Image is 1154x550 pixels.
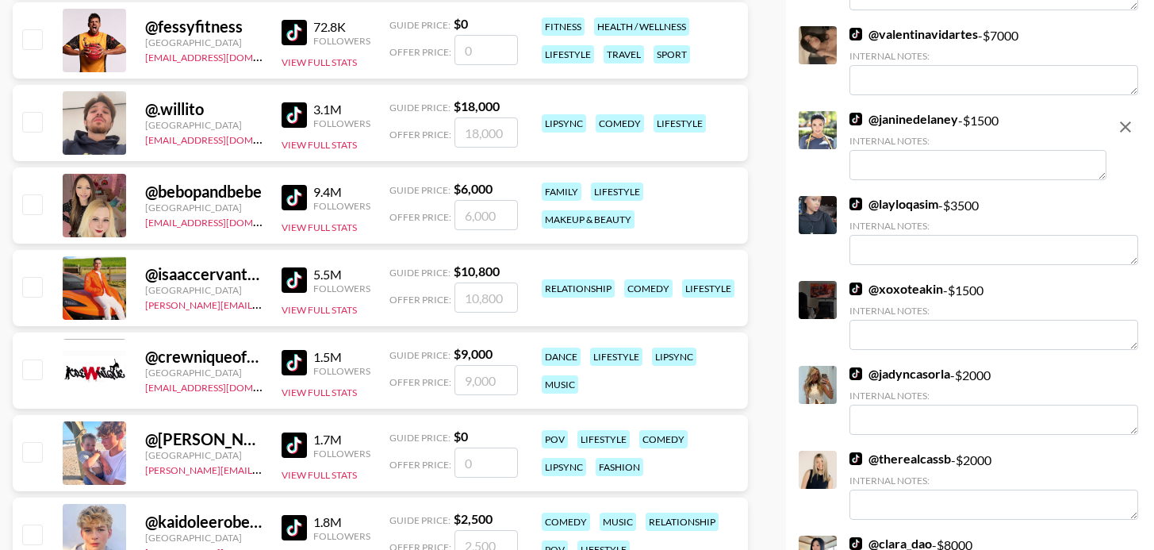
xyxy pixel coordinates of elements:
[849,26,978,42] a: @valentinavidartes
[849,113,862,125] img: TikTok
[145,461,380,476] a: [PERSON_NAME][EMAIL_ADDRESS][DOMAIN_NAME]
[849,111,958,127] a: @janinedelaney
[389,46,451,58] span: Offer Price:
[313,200,370,212] div: Followers
[389,432,450,444] span: Guide Price:
[654,114,706,133] div: lifestyle
[282,267,307,293] img: TikTok
[145,17,263,37] div: @ fessyfitness
[849,367,862,380] img: TikTok
[454,181,493,196] strong: $ 6,000
[389,349,450,361] span: Guide Price:
[282,515,307,540] img: TikTok
[389,129,451,140] span: Offer Price:
[849,451,951,467] a: @therealcassb
[313,432,370,448] div: 1.7M
[849,135,1106,147] div: Internal Notes:
[454,283,518,313] input: 10,800
[542,458,586,476] div: lipsync
[145,296,380,311] a: [PERSON_NAME][EMAIL_ADDRESS][DOMAIN_NAME]
[313,349,370,365] div: 1.5M
[389,184,450,196] span: Guide Price:
[849,111,1106,180] div: - $ 1500
[454,35,518,65] input: 0
[145,347,263,367] div: @ crewniqueofficial
[542,210,635,229] div: makeup & beauty
[1110,111,1141,143] button: remove
[145,37,263,48] div: [GEOGRAPHIC_DATA]
[639,430,688,448] div: comedy
[454,98,500,113] strong: $ 18,000
[282,139,357,151] button: View Full Stats
[542,114,586,133] div: lipsync
[313,102,370,117] div: 3.1M
[849,366,950,382] a: @jadyncasorla
[596,114,644,133] div: comedy
[591,183,643,201] div: lifestyle
[282,469,357,481] button: View Full Stats
[145,48,305,63] a: [EMAIL_ADDRESS][DOMAIN_NAME]
[389,376,451,388] span: Offer Price:
[849,196,1138,265] div: - $ 3500
[849,281,1138,350] div: - $ 1500
[849,281,943,297] a: @xoxoteakin
[282,20,307,45] img: TikTok
[145,119,263,131] div: [GEOGRAPHIC_DATA]
[313,448,370,460] div: Followers
[454,16,468,31] strong: $ 0
[849,283,862,295] img: TikTok
[542,375,578,394] div: music
[389,19,450,31] span: Guide Price:
[282,433,307,458] img: TikTok
[313,530,370,542] div: Followers
[389,294,451,306] span: Offer Price:
[454,511,493,526] strong: $ 2,500
[282,387,357,398] button: View Full Stats
[454,346,493,361] strong: $ 9,000
[282,185,307,210] img: TikTok
[145,449,263,461] div: [GEOGRAPHIC_DATA]
[454,263,500,279] strong: $ 10,800
[282,102,307,128] img: TikTok
[145,202,263,213] div: [GEOGRAPHIC_DATA]
[389,102,450,113] span: Guide Price:
[389,211,451,223] span: Offer Price:
[594,17,689,36] div: health / wellness
[145,264,263,284] div: @ isaaccervantes9
[849,452,862,465] img: TikTok
[145,99,263,119] div: @ .willito
[849,305,1138,317] div: Internal Notes:
[542,183,581,201] div: family
[849,196,938,212] a: @layloqasim
[389,267,450,279] span: Guide Price:
[604,45,644,63] div: travel
[145,532,263,544] div: [GEOGRAPHIC_DATA]
[849,198,862,210] img: TikTok
[145,379,305,394] a: [EMAIL_ADDRESS][DOMAIN_NAME]
[313,19,370,35] div: 72.8K
[849,390,1138,402] div: Internal Notes:
[646,513,719,531] div: relationship
[652,348,696,366] div: lipsync
[313,365,370,377] div: Followers
[313,184,370,200] div: 9.4M
[282,304,357,316] button: View Full Stats
[542,430,568,448] div: pov
[590,348,642,366] div: lifestyle
[454,200,518,230] input: 6,000
[145,182,263,202] div: @ bebopandbebe
[849,475,1138,487] div: Internal Notes:
[389,459,451,471] span: Offer Price:
[542,279,615,298] div: relationship
[542,17,585,36] div: fitness
[282,56,357,68] button: View Full Stats
[542,513,590,531] div: comedy
[682,279,734,298] div: lifestyle
[454,365,518,395] input: 9,000
[596,458,643,476] div: fashion
[145,131,305,146] a: [EMAIL_ADDRESS][DOMAIN_NAME]
[282,350,307,375] img: TikTok
[145,512,263,532] div: @ kaidoleerobertslife
[849,28,862,40] img: TikTok
[145,429,263,449] div: @ [PERSON_NAME].harveyy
